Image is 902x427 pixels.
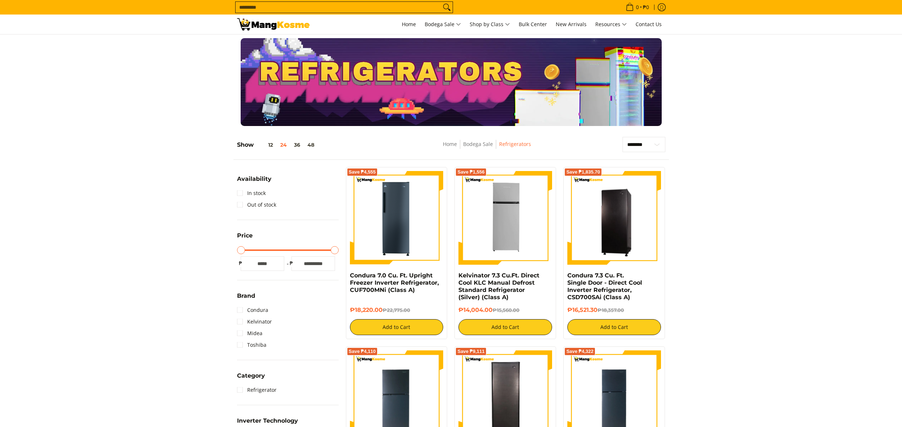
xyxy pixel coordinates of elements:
span: 0 [635,5,640,10]
button: Add to Cart [458,319,552,335]
span: Save ₱4,322 [566,349,593,354]
button: 12 [254,142,277,148]
a: Bulk Center [515,15,551,34]
a: Contact Us [632,15,665,34]
span: Brand [237,293,255,299]
button: Add to Cart [350,319,444,335]
button: 36 [290,142,304,148]
button: 48 [304,142,318,148]
span: Save ₱1,556 [457,170,485,174]
a: Out of stock [237,199,276,211]
img: Condura 7.0 Cu. Ft. Upright Freezer Inverter Refrigerator, CUF700MNi (Class A) [350,171,444,265]
span: Inverter Technology [237,418,298,424]
del: ₱18,357.00 [597,307,624,313]
span: Save ₱1,835.70 [566,170,600,174]
a: Kelvinator [237,316,272,328]
a: Home [398,15,420,34]
span: New Arrivals [556,21,587,28]
span: Save ₱9,111 [457,349,485,354]
summary: Open [237,373,265,384]
span: ₱0 [642,5,650,10]
button: Add to Cart [567,319,661,335]
span: Save ₱4,110 [349,349,376,354]
span: • [624,3,651,11]
a: Kelvinator 7.3 Cu.Ft. Direct Cool KLC Manual Defrost Standard Refrigerator (Silver) (Class A) [458,272,539,301]
span: Bulk Center [519,21,547,28]
a: New Arrivals [552,15,590,34]
a: In stock [237,187,266,199]
span: Shop by Class [470,20,510,29]
img: Kelvinator 7.3 Cu.Ft. Direct Cool KLC Manual Defrost Standard Refrigerator (Silver) (Class A) [458,171,552,265]
nav: Breadcrumbs [390,140,584,156]
h6: ₱16,521.30 [567,306,661,314]
span: Home [402,21,416,28]
span: Bodega Sale [425,20,461,29]
a: Home [443,141,457,147]
h6: ₱14,004.00 [458,306,552,314]
del: ₱22,775.00 [383,307,410,313]
h5: Show [237,141,318,149]
span: Resources [595,20,627,29]
button: Search [441,2,453,13]
a: Resources [592,15,630,34]
del: ₱15,560.00 [493,307,519,313]
summary: Open [237,233,253,244]
a: Condura [237,304,268,316]
img: Condura 7.3 Cu. Ft. Single Door - Direct Cool Inverter Refrigerator, CSD700SAi (Class A) [567,172,661,264]
nav: Main Menu [317,15,665,34]
a: Bodega Sale [421,15,465,34]
a: Refrigerator [237,384,277,396]
img: Bodega Sale Refrigerator l Mang Kosme: Home Appliances Warehouse Sale [237,18,310,30]
a: Toshiba [237,339,266,351]
a: Midea [237,328,262,339]
h6: ₱18,220.00 [350,306,444,314]
summary: Open [237,293,255,304]
a: Refrigerators [499,141,531,147]
summary: Open [237,176,272,187]
span: Price [237,233,253,239]
a: Condura 7.3 Cu. Ft. Single Door - Direct Cool Inverter Refrigerator, CSD700SAi (Class A) [567,272,642,301]
span: Save ₱4,555 [349,170,376,174]
span: Contact Us [636,21,662,28]
span: Category [237,373,265,379]
button: 24 [277,142,290,148]
span: ₱ [288,260,295,267]
a: Bodega Sale [463,141,493,147]
span: Availability [237,176,272,182]
a: Condura 7.0 Cu. Ft. Upright Freezer Inverter Refrigerator, CUF700MNi (Class A) [350,272,439,293]
span: ₱ [237,260,244,267]
a: Shop by Class [466,15,514,34]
